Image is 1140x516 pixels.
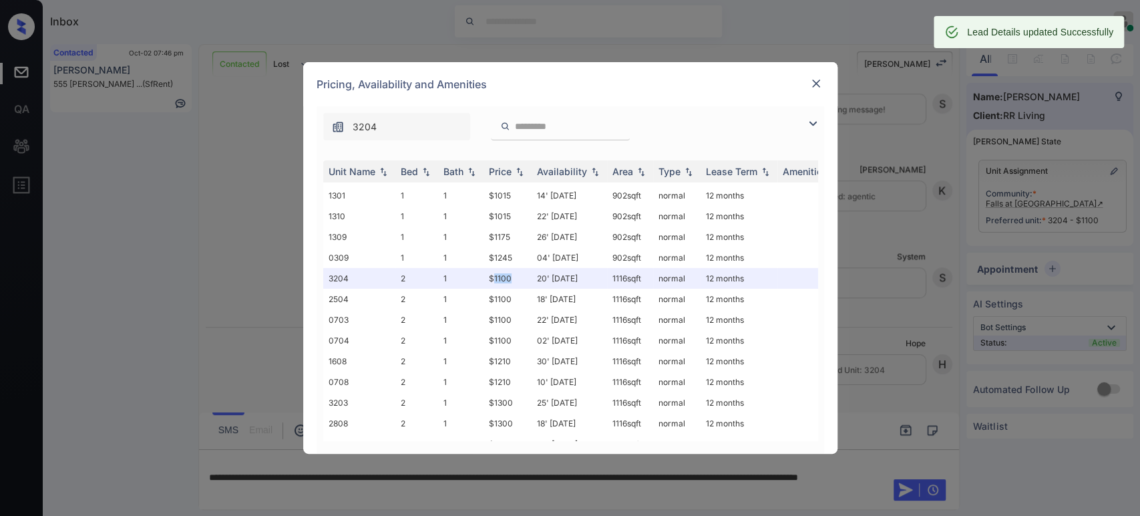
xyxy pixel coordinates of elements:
[395,185,438,206] td: 1
[395,413,438,434] td: 2
[783,166,827,177] div: Amenities
[607,247,653,268] td: 902 sqft
[701,351,777,372] td: 12 months
[612,166,633,177] div: Area
[401,166,418,177] div: Bed
[653,185,701,206] td: normal
[323,185,395,206] td: 1301
[484,247,532,268] td: $1245
[653,392,701,413] td: normal
[438,434,484,455] td: 1
[484,392,532,413] td: $1300
[532,351,607,372] td: 30' [DATE]
[395,330,438,351] td: 2
[607,330,653,351] td: 1116 sqft
[706,166,757,177] div: Lease Term
[489,166,512,177] div: Price
[701,434,777,455] td: 12 months
[701,330,777,351] td: 12 months
[701,227,777,247] td: 12 months
[484,351,532,372] td: $1210
[323,247,395,268] td: 0309
[537,166,587,177] div: Availability
[532,289,607,309] td: 18' [DATE]
[532,247,607,268] td: 04' [DATE]
[465,167,478,176] img: sorting
[701,206,777,227] td: 12 months
[513,167,526,176] img: sorting
[484,185,532,206] td: $1015
[353,120,377,134] span: 3204
[588,167,602,176] img: sorting
[484,372,532,392] td: $1210
[438,413,484,434] td: 1
[438,247,484,268] td: 1
[377,167,390,176] img: sorting
[607,392,653,413] td: 1116 sqft
[532,185,607,206] td: 14' [DATE]
[395,227,438,247] td: 1
[607,309,653,330] td: 1116 sqft
[484,268,532,289] td: $1100
[438,185,484,206] td: 1
[701,309,777,330] td: 12 months
[395,289,438,309] td: 2
[653,372,701,392] td: normal
[607,351,653,372] td: 1116 sqft
[395,268,438,289] td: 2
[438,392,484,413] td: 1
[653,227,701,247] td: normal
[329,166,375,177] div: Unit Name
[653,330,701,351] td: normal
[532,434,607,455] td: 30' [DATE]
[438,330,484,351] td: 1
[484,206,532,227] td: $1015
[484,330,532,351] td: $1100
[532,206,607,227] td: 22' [DATE]
[701,289,777,309] td: 12 months
[438,309,484,330] td: 1
[323,268,395,289] td: 3204
[323,330,395,351] td: 0704
[395,247,438,268] td: 1
[532,330,607,351] td: 02' [DATE]
[532,413,607,434] td: 18' [DATE]
[532,309,607,330] td: 22' [DATE]
[809,77,823,90] img: close
[323,434,395,455] td: 1607
[805,116,821,132] img: icon-zuma
[701,392,777,413] td: 12 months
[701,185,777,206] td: 12 months
[484,434,532,455] td: $1310
[701,268,777,289] td: 12 months
[532,392,607,413] td: 25' [DATE]
[653,434,701,455] td: normal
[438,268,484,289] td: 1
[323,309,395,330] td: 0703
[607,434,653,455] td: 1116 sqft
[653,268,701,289] td: normal
[323,372,395,392] td: 0708
[303,62,837,106] div: Pricing, Availability and Amenities
[701,372,777,392] td: 12 months
[323,206,395,227] td: 1310
[331,120,345,134] img: icon-zuma
[438,206,484,227] td: 1
[323,413,395,434] td: 2808
[653,351,701,372] td: normal
[607,227,653,247] td: 902 sqft
[701,413,777,434] td: 12 months
[607,372,653,392] td: 1116 sqft
[443,166,463,177] div: Bath
[438,351,484,372] td: 1
[484,413,532,434] td: $1300
[653,309,701,330] td: normal
[658,166,681,177] div: Type
[532,268,607,289] td: 20' [DATE]
[682,167,695,176] img: sorting
[607,206,653,227] td: 902 sqft
[395,309,438,330] td: 2
[653,206,701,227] td: normal
[484,289,532,309] td: $1100
[395,351,438,372] td: 2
